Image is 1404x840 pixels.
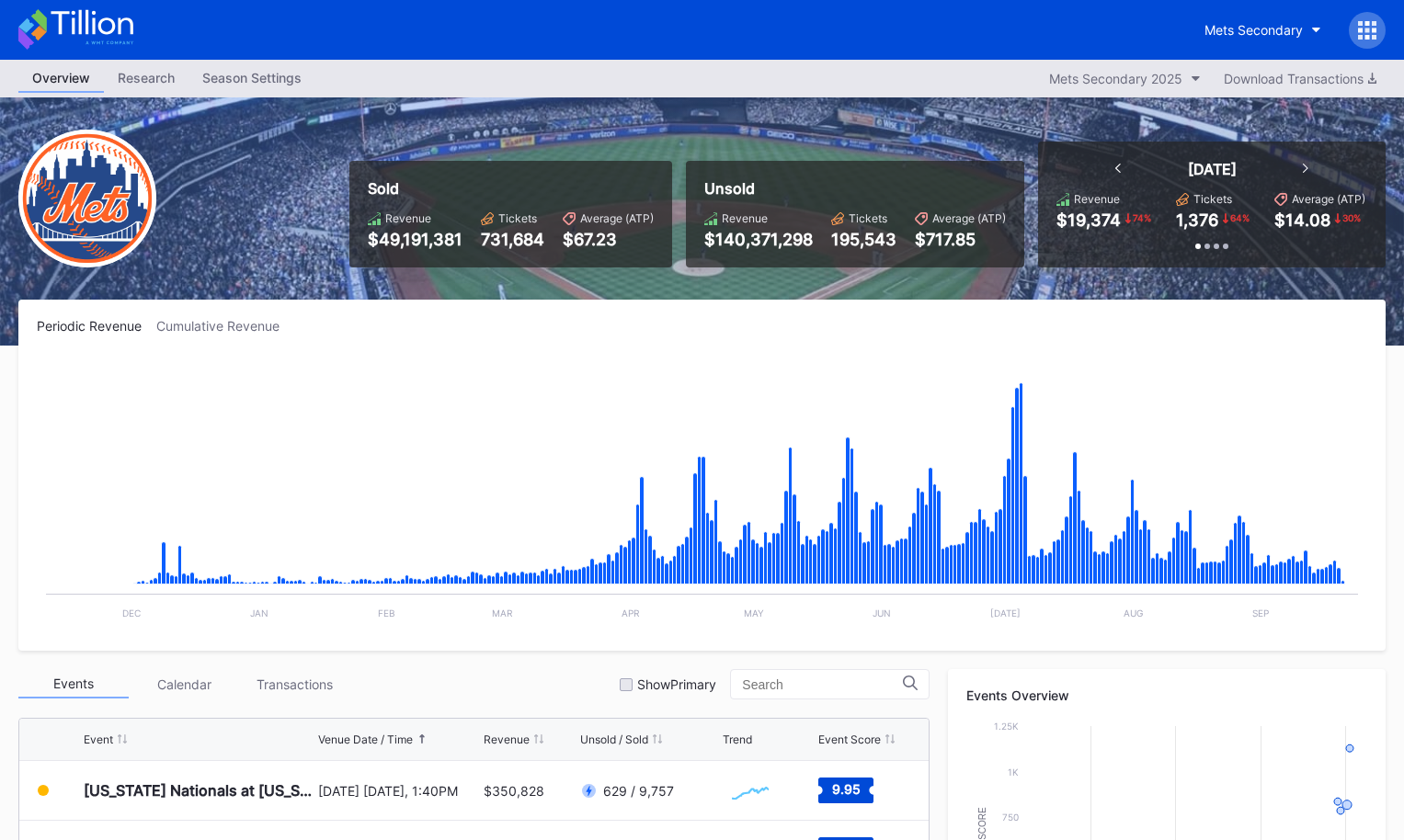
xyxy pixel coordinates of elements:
text: 1k [1008,766,1019,778]
div: Sold [368,179,654,198]
div: Mets Secondary 2025 [1049,71,1182,86]
text: 9.95 [832,781,861,797]
div: Revenue [722,211,768,225]
div: [DATE] [1188,160,1237,178]
div: Average (ATP) [1292,192,1365,206]
div: [US_STATE] Nationals at [US_STATE][GEOGRAPHIC_DATA] [84,781,314,800]
div: $140,371,298 [704,230,813,249]
div: $717.85 [915,230,1006,249]
div: Research [104,64,188,91]
button: Mets Secondary 2025 [1040,66,1210,91]
img: New-York-Mets-Transparent.png [18,130,156,267]
div: $14.08 [1274,210,1330,230]
div: 731,684 [481,230,544,249]
div: Show Primary [637,676,716,692]
button: Mets Secondary [1191,13,1335,47]
div: Event [84,732,113,746]
a: Overview [18,64,104,93]
text: Apr [622,607,640,619]
div: Tickets [1193,192,1232,206]
div: Mets Secondary [1204,22,1303,38]
div: Event Score [818,732,881,746]
div: 195,543 [831,230,896,249]
text: Feb [378,607,395,619]
text: 1.25k [994,721,1019,732]
text: Dec [122,607,141,619]
div: Average (ATP) [932,211,1006,225]
text: [DATE] [990,607,1021,619]
text: Mar [492,607,513,619]
button: Download Transactions [1215,66,1386,91]
div: Events [18,670,129,698]
div: Periodic Revenue [37,318,156,334]
a: Research [104,64,188,93]
div: Season Settings [188,64,315,91]
div: Tickets [849,211,887,225]
div: 629 / 9,757 [603,783,674,799]
div: Trend [723,732,752,746]
div: $67.23 [563,230,654,249]
text: 750 [1002,812,1019,823]
text: Jun [873,607,891,619]
div: $350,828 [484,783,544,799]
div: $19,374 [1056,210,1121,230]
div: Revenue [1074,192,1120,206]
text: Sep [1252,607,1269,619]
div: Venue Date / Time [318,732,413,746]
div: Unsold [704,179,1006,198]
text: Jan [250,607,268,619]
div: 30 % [1341,210,1363,225]
text: Aug [1124,607,1143,619]
input: Search [742,677,903,692]
div: Unsold / Sold [580,732,648,746]
div: [DATE] [DATE], 1:40PM [318,783,479,799]
div: Average (ATP) [580,211,654,225]
div: Cumulative Revenue [156,318,294,334]
a: Season Settings [188,64,315,93]
svg: Chart title [37,357,1367,632]
div: Transactions [239,670,349,698]
text: May [744,607,764,619]
div: 74 % [1131,210,1153,225]
div: $49,191,381 [368,230,462,249]
div: Tickets [498,211,537,225]
div: Revenue [385,211,431,225]
div: 1,376 [1176,210,1218,230]
div: Download Transactions [1224,71,1376,86]
div: Calendar [129,670,239,698]
div: Events Overview [966,687,1367,703]
svg: Chart title [723,767,778,813]
div: 64 % [1228,210,1251,225]
div: Revenue [484,732,530,746]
